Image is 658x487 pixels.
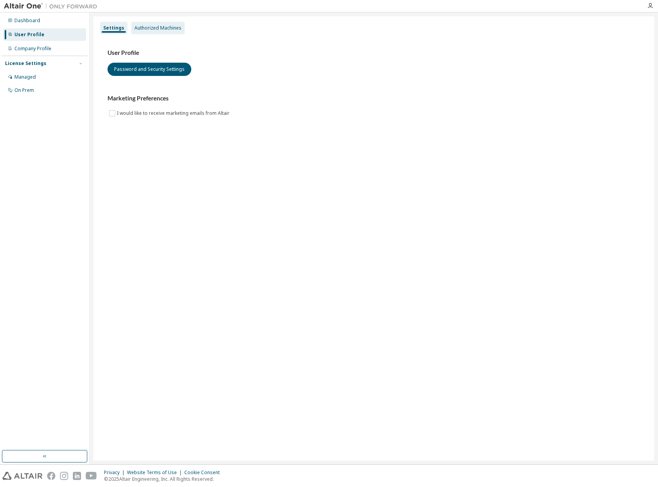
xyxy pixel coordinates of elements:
img: instagram.svg [60,472,68,480]
div: Company Profile [14,46,51,52]
div: Managed [14,74,36,80]
label: I would like to receive marketing emails from Altair [117,109,231,118]
button: Password and Security Settings [108,63,191,76]
div: Dashboard [14,18,40,24]
p: © 2025 Altair Engineering, Inc. All Rights Reserved. [104,476,224,482]
div: Authorized Machines [134,25,182,31]
img: facebook.svg [47,472,55,480]
img: Altair One [4,2,101,10]
div: User Profile [14,32,44,38]
h3: Marketing Preferences [108,95,640,102]
div: Privacy [104,469,127,476]
div: License Settings [5,60,46,67]
div: Settings [103,25,124,31]
img: youtube.svg [86,472,97,480]
img: linkedin.svg [73,472,81,480]
div: Cookie Consent [184,469,224,476]
img: altair_logo.svg [2,472,42,480]
div: Website Terms of Use [127,469,184,476]
div: On Prem [14,87,34,93]
h3: User Profile [108,49,640,57]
